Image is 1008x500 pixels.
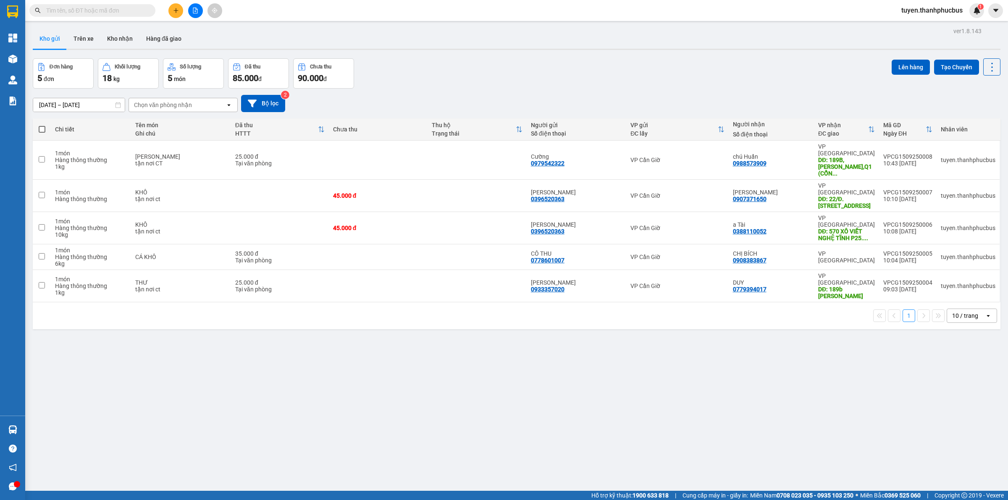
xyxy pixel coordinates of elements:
div: THƯ [135,279,226,286]
div: VP [GEOGRAPHIC_DATA] [818,143,875,157]
div: Khối lượng [115,64,140,70]
img: warehouse-icon [8,425,17,434]
div: 1 kg [55,163,127,170]
div: Chưa thu [310,64,331,70]
div: Trạng thái [432,130,516,137]
div: DUY [733,279,810,286]
span: tuyen.thanhphucbus [895,5,969,16]
svg: open [985,312,992,319]
div: VP Cần Giờ [630,157,724,163]
div: 10 / trang [952,312,978,320]
div: 10:08 [DATE] [883,228,932,235]
span: 1 [979,4,982,10]
span: | [927,491,928,500]
div: 0979542322 [531,160,564,167]
div: VP Cần Giờ [630,254,724,260]
div: 10:10 [DATE] [883,196,932,202]
input: Tìm tên, số ĐT hoặc mã đơn [46,6,145,15]
button: plus [168,3,183,18]
div: tuyen.thanhphucbus [941,192,995,199]
div: 0988573909 [733,160,766,167]
div: Đã thu [235,122,318,128]
button: Số lượng5món [163,58,224,89]
button: Lên hàng [892,60,930,75]
span: caret-down [992,7,1000,14]
span: Cung cấp máy in - giấy in: [682,491,748,500]
div: DĐ: 189b cống quỳnh [818,286,875,299]
button: Tạo Chuyến [934,60,979,75]
th: Toggle SortBy [626,118,728,141]
div: VPCG1509250006 [883,221,932,228]
div: Hàng thông thường [55,225,127,231]
div: KHÔ [135,189,226,196]
div: HỒ HẰNG [531,221,622,228]
span: Miền Bắc [860,491,921,500]
div: 1 món [55,247,127,254]
span: | [675,491,676,500]
span: plus [173,8,179,13]
span: aim [212,8,218,13]
span: Miền Nam [750,491,853,500]
strong: 1900 633 818 [633,492,669,499]
div: VP Cần Giờ [630,225,724,231]
img: icon-new-feature [973,7,981,14]
th: Toggle SortBy [231,118,329,141]
div: Hàng thông thường [55,283,127,289]
img: logo-vxr [7,5,18,18]
button: Đã thu85.000đ [228,58,289,89]
span: ... [832,170,837,177]
div: Tại văn phòng [235,286,325,293]
div: 45.000 đ [333,192,424,199]
div: 10:43 [DATE] [883,160,932,167]
div: 25.000 đ [235,279,325,286]
div: tuyen.thanhphucbus [941,225,995,231]
span: đ [323,76,327,82]
span: copyright [961,492,967,498]
button: 1 [903,309,915,322]
div: ĐC lấy [630,130,717,137]
div: DĐ: 570 XÔ VIẾT NGHỆ TĨNH P25. BÌNH THẠNH , HCM [818,228,875,241]
div: tận nơi ct [135,286,226,293]
button: aim [207,3,222,18]
div: HỒ HẰNG [531,189,622,196]
div: DĐ: 189B, CỐNG QUỲNH,Q1 (CỔNG SAU BAN CHỈ HUY BỘ ĐỘI BIÊN PHÒNG TPHCM) [818,157,875,177]
sup: 1 [978,4,984,10]
div: Chọn văn phòng nhận [134,101,192,109]
div: 45.000 đ [333,225,424,231]
img: solution-icon [8,97,17,105]
div: Hàng thông thường [55,196,127,202]
img: dashboard-icon [8,34,17,42]
button: Đơn hàng5đơn [33,58,94,89]
div: Ngày ĐH [883,130,926,137]
div: Chưa thu [333,126,424,133]
div: Kim [733,189,810,196]
span: file-add [192,8,198,13]
span: 5 [168,73,172,83]
span: message [9,482,17,490]
div: Mã GD [883,122,926,128]
div: tuyen.thanhphucbus [941,157,995,163]
span: notification [9,463,17,471]
div: 0396520363 [531,196,564,202]
div: Đã thu [245,64,260,70]
div: DĐ: 22/Đ. Số 37, P Tân Phong, Q7 [818,196,875,209]
button: Hàng đã giao [139,29,188,49]
div: 25.000 đ [235,153,325,160]
div: tận nơi CT [135,160,226,167]
div: Người nhận [733,121,810,128]
div: VPCG1509250004 [883,279,932,286]
div: Thu hộ [432,122,516,128]
div: 0933357020 [531,286,564,293]
div: tuyen.thanhphucbus [941,283,995,289]
span: 18 [102,73,112,83]
div: Số điện thoại [531,130,622,137]
div: chú Huấn [733,153,810,160]
div: tuyen.thanhphucbus [941,254,995,260]
div: 0908383867 [733,257,766,264]
div: 1 món [55,218,127,225]
div: VPCG1509250005 [883,250,932,257]
div: Tại văn phòng [235,257,325,264]
div: Tên món [135,122,226,128]
button: file-add [188,3,203,18]
div: 0907371650 [733,196,766,202]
